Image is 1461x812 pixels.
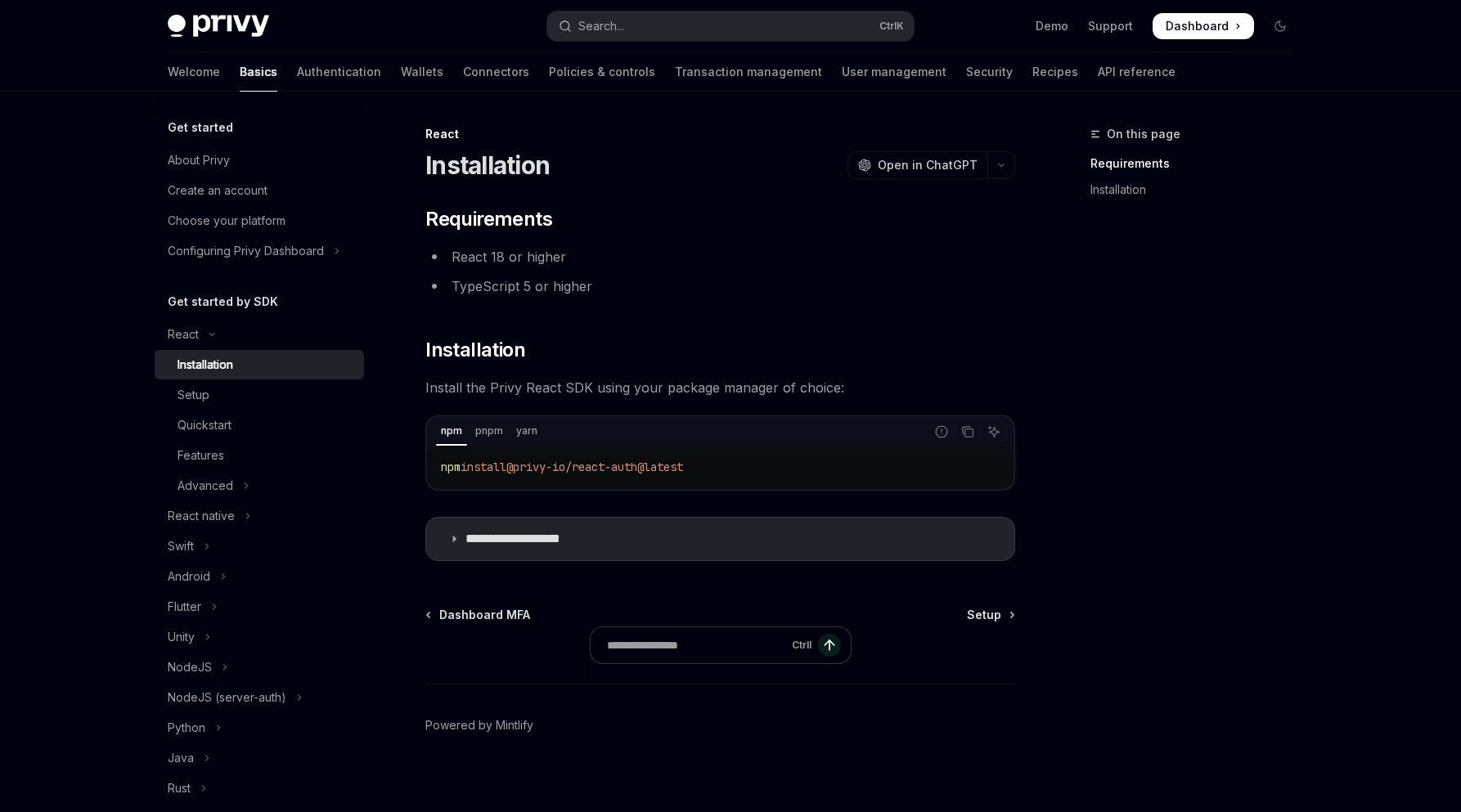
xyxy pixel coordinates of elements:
[425,275,1015,298] li: TypeScript 5 or higher
[178,415,232,435] div: Quickstart
[847,151,987,179] button: Open in ChatGPT
[168,292,278,312] h5: Get started by SDK
[178,446,224,465] div: Features
[578,16,624,36] div: Search...
[463,52,529,92] a: Connectors
[506,460,683,474] span: @privy-io/react-auth@latest
[178,385,209,405] div: Setup
[1267,13,1293,39] button: Toggle dark mode
[168,181,267,200] div: Create an account
[168,688,286,707] div: NodeJS (server-auth)
[957,421,978,442] button: Copy the contents from the code block
[168,150,230,170] div: About Privy
[878,157,978,173] span: Open in ChatGPT
[240,52,277,92] a: Basics
[155,774,364,803] button: Toggle Rust section
[1107,124,1180,144] span: On this page
[547,11,914,41] button: Open search
[931,421,952,442] button: Report incorrect code
[470,421,508,441] div: pnpm
[168,211,285,231] div: Choose your platform
[168,241,324,261] div: Configuring Privy Dashboard
[879,20,904,33] span: Ctrl K
[425,245,1015,268] li: React 18 or higher
[607,627,785,663] input: Ask a question...
[155,743,364,773] button: Toggle Java section
[1088,18,1133,34] a: Support
[425,150,550,180] h1: Installation
[155,350,364,379] a: Installation
[967,607,1014,623] a: Setup
[401,52,443,92] a: Wallets
[155,592,364,621] button: Toggle Flutter section
[155,653,364,682] button: Toggle NodeJS section
[1090,177,1306,203] a: Installation
[842,52,946,92] a: User management
[1166,18,1229,34] span: Dashboard
[1098,52,1176,92] a: API reference
[966,52,1013,92] a: Security
[155,471,364,500] button: Toggle Advanced section
[436,421,467,441] div: npm
[425,126,1015,142] div: React
[441,460,461,474] span: npm
[155,146,364,175] a: About Privy
[155,501,364,531] button: Toggle React native section
[168,627,195,647] div: Unity
[155,380,364,410] a: Setup
[168,536,194,556] div: Swift
[168,657,212,677] div: NodeJS
[427,607,530,623] a: Dashboard MFA
[155,532,364,561] button: Toggle Swift section
[439,607,530,623] span: Dashboard MFA
[168,597,201,617] div: Flutter
[168,506,235,526] div: React native
[168,778,191,798] div: Rust
[155,622,364,652] button: Toggle Unity section
[168,52,220,92] a: Welcome
[155,236,364,266] button: Toggle Configuring Privy Dashboard section
[675,52,822,92] a: Transaction management
[967,607,1001,623] span: Setup
[168,15,269,38] img: dark logo
[549,52,655,92] a: Policies & controls
[168,118,233,137] h5: Get started
[1032,52,1078,92] a: Recipes
[425,337,525,363] span: Installation
[1036,18,1068,34] a: Demo
[155,713,364,742] button: Toggle Python section
[818,634,841,657] button: Send message
[155,683,364,712] button: Toggle NodeJS (server-auth) section
[425,376,1015,399] span: Install the Privy React SDK using your package manager of choice:
[155,410,364,440] a: Quickstart
[297,52,381,92] a: Authentication
[168,748,194,768] div: Java
[155,562,364,591] button: Toggle Android section
[155,176,364,205] a: Create an account
[178,355,233,375] div: Installation
[168,567,210,586] div: Android
[511,421,542,441] div: yarn
[1090,150,1306,177] a: Requirements
[425,206,552,232] span: Requirements
[155,441,364,470] a: Features
[1153,13,1254,39] a: Dashboard
[983,421,1005,442] button: Ask AI
[178,476,233,496] div: Advanced
[155,320,364,349] button: Toggle React section
[461,460,506,474] span: install
[168,325,199,344] div: React
[155,206,364,236] a: Choose your platform
[168,718,205,738] div: Python
[425,717,533,733] a: Powered by Mintlify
